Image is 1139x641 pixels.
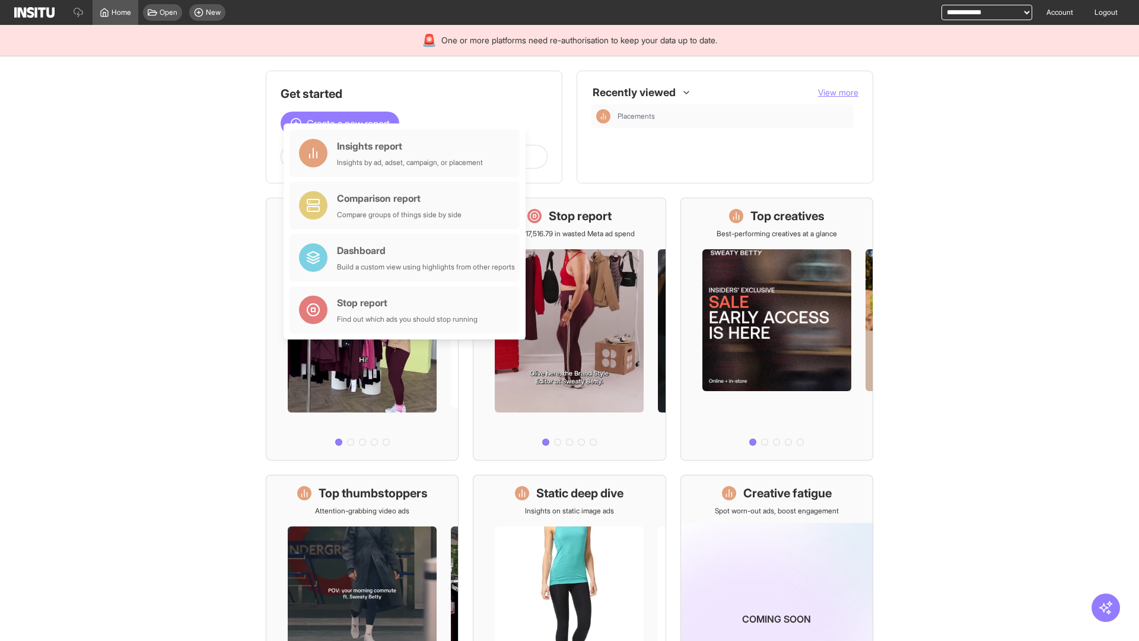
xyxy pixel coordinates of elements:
a: What's live nowSee all active ads instantly [266,198,459,461]
p: Save £17,516.79 in wasted Meta ad spend [504,229,635,239]
a: Top creativesBest-performing creatives at a glance [680,198,873,461]
h1: Stop report [549,208,612,224]
a: Stop reportSave £17,516.79 in wasted Meta ad spend [473,198,666,461]
p: Best-performing creatives at a glance [717,229,837,239]
div: Insights report [337,139,483,153]
span: One or more platforms need re-authorisation to keep your data up to date. [441,34,717,46]
div: Dashboard [337,243,515,258]
div: Build a custom view using highlights from other reports [337,262,515,272]
div: Stop report [337,296,478,310]
span: Create a new report [307,116,390,131]
p: Insights on static image ads [525,506,614,516]
img: Logo [14,7,55,18]
h1: Top thumbstoppers [319,485,428,502]
div: Compare groups of things side by side [337,210,462,220]
h1: Top creatives [750,208,825,224]
div: Comparison report [337,191,462,205]
button: Create a new report [281,112,399,135]
div: 🚨 [422,32,437,49]
h1: Get started [281,85,548,102]
button: View more [818,87,858,99]
span: Placements [618,112,655,121]
span: Home [112,8,131,17]
p: Attention-grabbing video ads [315,506,409,516]
h1: Static deep dive [536,485,623,502]
span: Open [160,8,177,17]
span: New [206,8,221,17]
div: Insights by ad, adset, campaign, or placement [337,158,483,167]
div: Insights [596,109,610,123]
span: Placements [618,112,849,121]
span: View more [818,87,858,97]
div: Find out which ads you should stop running [337,315,478,324]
